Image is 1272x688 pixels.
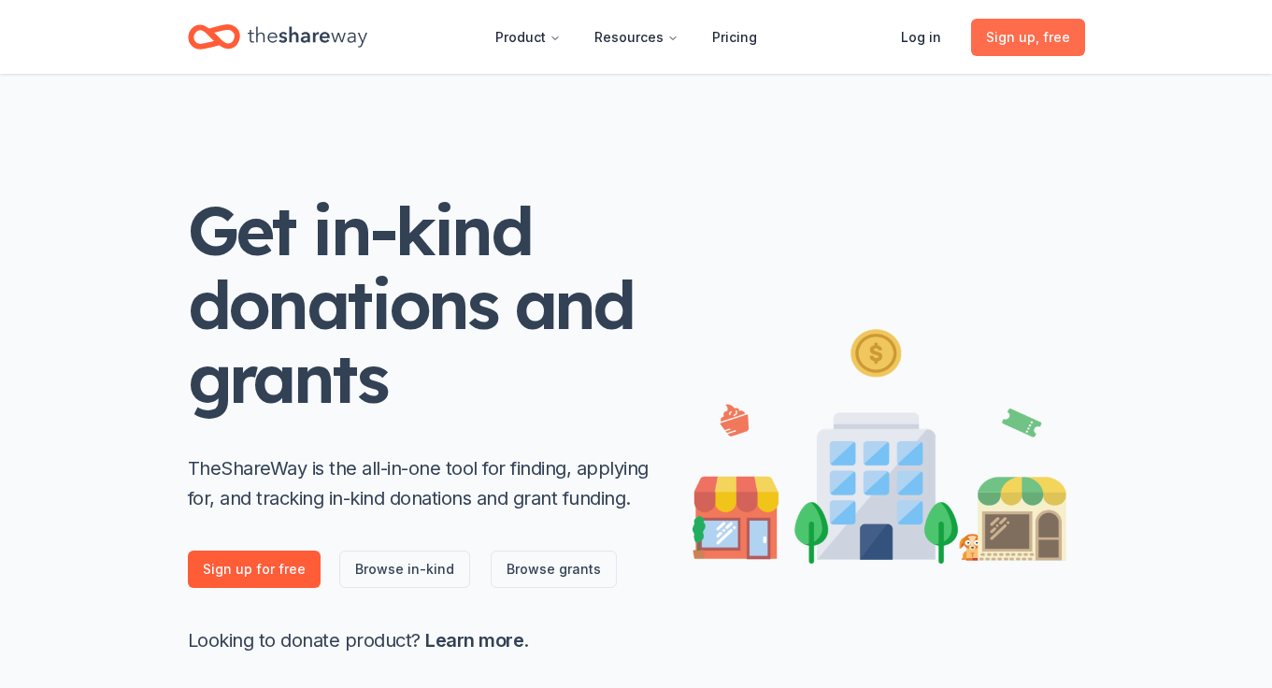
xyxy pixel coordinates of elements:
[886,19,956,56] a: Log in
[425,629,523,652] a: Learn more
[188,551,321,588] a: Sign up for free
[480,15,772,59] nav: Main
[697,19,772,56] a: Pricing
[188,625,655,655] p: Looking to donate product? .
[188,193,655,416] h1: Get in-kind donations and grants
[693,322,1066,564] img: Illustration for landing page
[480,19,576,56] button: Product
[971,19,1085,56] a: Sign up, free
[986,26,1070,49] span: Sign up
[1036,29,1070,45] span: , free
[339,551,470,588] a: Browse in-kind
[188,453,655,513] p: TheShareWay is the all-in-one tool for finding, applying for, and tracking in-kind donations and ...
[579,19,693,56] button: Resources
[188,15,367,59] a: Home
[491,551,617,588] a: Browse grants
